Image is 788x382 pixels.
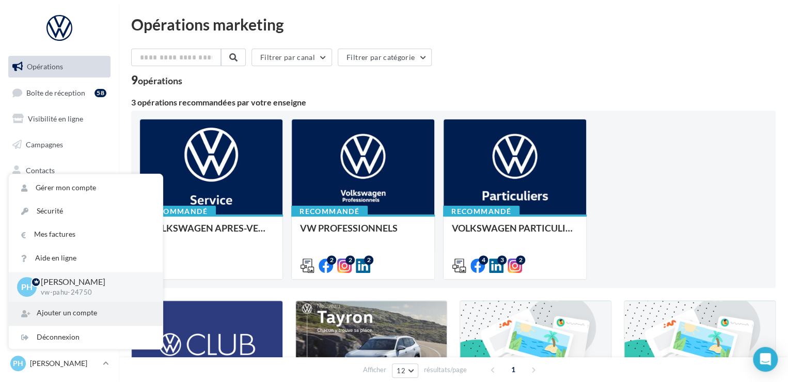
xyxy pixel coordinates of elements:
span: 12 [397,366,405,375]
div: Déconnexion [9,326,163,349]
button: 12 [392,363,418,378]
a: Boîte de réception58 [6,82,113,104]
span: résultats/page [424,365,467,375]
div: Recommandé [291,206,368,217]
div: 2 [516,255,525,265]
a: Campagnes [6,134,113,156]
a: Sécurité [9,200,163,223]
a: PH [PERSON_NAME] [8,354,111,373]
a: Calendrier [6,211,113,233]
span: Contacts [26,165,55,174]
div: Ajouter un compte [9,301,163,325]
div: 4 [479,255,488,265]
span: PH [13,358,23,369]
span: Afficher [363,365,386,375]
button: Filtrer par canal [251,49,332,66]
a: Médiathèque [6,185,113,207]
div: Open Intercom Messenger [753,347,778,372]
p: vw-pahu-24750 [41,288,146,297]
div: 2 [345,255,355,265]
span: 1 [505,361,522,378]
span: Visibilité en ligne [28,114,83,123]
div: 3 opérations recommandées par votre enseigne [131,98,776,106]
div: 58 [94,89,106,97]
a: Campagnes DataOnDemand [6,271,113,301]
a: Contacts [6,160,113,181]
span: Opérations [27,62,63,71]
div: Recommandé [443,206,519,217]
a: Aide en ligne [9,247,163,270]
div: opérations [138,76,182,85]
div: Opérations marketing [131,17,776,32]
span: Campagnes [26,140,63,149]
div: 2 [327,255,336,265]
span: Boîte de réception [26,88,85,97]
a: PLV et print personnalisable [6,237,113,267]
p: [PERSON_NAME] [41,276,146,288]
button: Filtrer par catégorie [338,49,432,66]
span: PH [21,281,33,293]
div: 3 [497,255,507,265]
div: 2 [364,255,373,265]
a: Opérations [6,56,113,78]
p: [PERSON_NAME] [30,358,99,369]
a: Visibilité en ligne [6,108,113,130]
div: VW PROFESSIONNELS [300,223,426,243]
div: VOLKSWAGEN PARTICULIER [452,223,578,243]
a: Gérer mon compte [9,176,163,200]
div: VOLKSWAGEN APRES-VENTE [148,223,274,243]
div: 9 [131,74,182,86]
div: Recommandé [139,206,216,217]
a: Mes factures [9,223,163,246]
